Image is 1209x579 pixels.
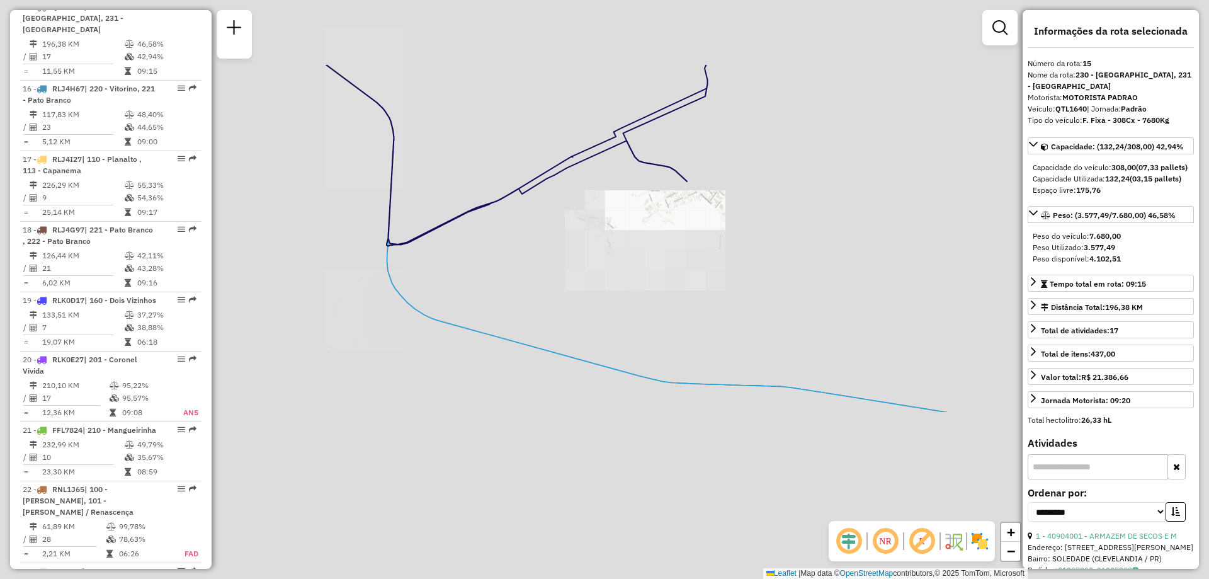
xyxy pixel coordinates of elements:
[943,531,963,551] img: Fluxo de ruas
[125,53,134,60] i: % de utilização da cubagem
[970,531,990,551] img: Exibir/Ocultar setores
[1033,242,1189,253] div: Peso Utilizado:
[42,38,124,50] td: 196,38 KM
[125,279,131,287] i: Tempo total em rota
[1028,25,1194,37] h4: Informações da rota selecionada
[1089,231,1121,241] strong: 7.680,00
[125,123,134,131] i: % de utilização da cubagem
[840,569,894,578] a: OpenStreetMap
[1028,157,1194,201] div: Capacidade: (132,24/308,00) 42,94%
[1028,206,1194,223] a: Peso: (3.577,49/7.680,00) 46,58%
[1111,163,1136,172] strong: 308,00
[82,425,156,435] span: | 210 - Mangueirinha
[1028,137,1194,154] a: Capacidade: (132,24/308,00) 42,94%
[1082,59,1091,68] strong: 15
[907,526,937,556] span: Exibir rótulo
[1028,103,1194,115] div: Veículo:
[1130,174,1181,183] strong: (03,15 pallets)
[110,382,119,389] i: % de utilização do peso
[137,451,196,464] td: 35,67%
[106,536,116,543] i: % de utilização da cubagem
[1050,279,1146,289] span: Tempo total em rota: 09:15
[137,65,196,77] td: 09:15
[42,406,109,419] td: 12,36 KM
[1028,553,1194,565] div: Bairro: SOLEDADE (CLEVELANDIA / PR)
[1028,321,1194,338] a: Total de atividades:17
[870,526,900,556] span: Ocultar NR
[137,135,196,148] td: 09:00
[1028,275,1194,292] a: Tempo total em rota: 09:15
[1058,565,1138,575] a: 01227290, 01227289
[1062,93,1138,102] strong: MOTORISTA PADRAO
[1033,173,1189,185] div: Capacidade Utilizada:
[118,547,171,560] td: 06:26
[1082,115,1169,125] strong: F. Fixa - 308Cx - 7680Kg
[1028,58,1194,69] div: Número da rota:
[1028,368,1194,385] a: Valor total:R$ 21.386,66
[23,262,29,275] td: /
[1076,185,1101,195] strong: 175,76
[137,206,196,219] td: 09:17
[125,252,134,260] i: % de utilização do peso
[106,523,116,530] i: % de utilização do peso
[137,38,196,50] td: 46,58%
[189,426,196,433] em: Rota exportada
[189,226,196,233] em: Rota exportada
[23,2,123,34] span: 15 -
[1105,302,1143,312] span: 196,38 KM
[222,15,247,43] a: Nova sessão e pesquisa
[137,309,196,321] td: 37,27%
[178,567,185,575] em: Opções
[189,296,196,304] em: Rota exportada
[137,336,196,348] td: 06:18
[23,547,29,560] td: =
[30,40,37,48] i: Distância Total
[1028,298,1194,315] a: Distância Total:196,38 KM
[42,466,124,478] td: 23,30 KM
[987,15,1013,40] a: Exibir filtros
[23,355,137,375] span: 20 -
[23,533,29,546] td: /
[189,155,196,163] em: Rota exportada
[23,451,29,464] td: /
[23,206,29,219] td: =
[118,520,171,533] td: 99,78%
[23,154,142,175] span: | 110 - Planalto , 113 - Capanema
[1081,415,1111,425] strong: 26,33 hL
[42,336,124,348] td: 19,07 KM
[30,252,37,260] i: Distância Total
[125,265,134,272] i: % de utilização da cubagem
[118,533,171,546] td: 78,63%
[178,296,185,304] em: Opções
[1087,104,1147,113] span: | Jornada:
[137,192,196,204] td: 54,36%
[106,550,113,558] i: Tempo total em rota
[1041,302,1143,313] div: Distância Total:
[122,406,170,419] td: 09:08
[42,249,124,262] td: 126,44 KM
[30,111,37,118] i: Distância Total
[42,262,124,275] td: 21
[23,50,29,63] td: /
[23,225,153,246] span: | 221 - Pato Branco , 222 - Pato Branco
[125,454,134,461] i: % de utilização da cubagem
[125,441,134,449] i: % de utilização do peso
[30,523,37,530] i: Distância Total
[798,569,800,578] span: |
[1136,163,1188,172] strong: (07,33 pallets)
[42,379,109,392] td: 210,10 KM
[763,568,1028,579] div: Map data © contributors,© 2025 TomTom, Microsoft
[1033,253,1189,265] div: Peso disponível:
[137,108,196,121] td: 48,40%
[1028,92,1194,103] div: Motorista:
[137,277,196,289] td: 09:16
[122,392,170,404] td: 95,57%
[1028,542,1194,553] div: Endereço: [STREET_ADDRESS][PERSON_NAME]
[42,439,124,451] td: 232,99 KM
[23,484,133,517] span: | 100 - [PERSON_NAME], 101 - [PERSON_NAME] / Renascença
[125,111,134,118] i: % de utilização do peso
[1033,231,1121,241] span: Peso do veículo:
[137,249,196,262] td: 42,11%
[110,409,116,416] i: Tempo total em rota
[1036,531,1177,541] a: 1 - 40904001 - ARMAZEM DE SECOS E M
